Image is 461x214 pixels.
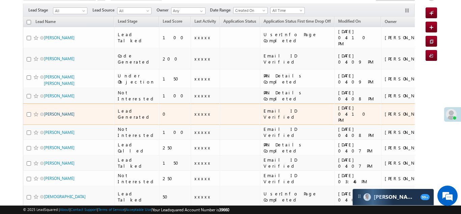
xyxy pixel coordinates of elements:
span: Date Range [210,7,233,13]
a: Modified On [335,18,364,26]
span: xxxxx [194,56,211,62]
div: 250 [163,145,188,151]
span: All [117,8,150,14]
span: Lead Stage [28,7,53,13]
div: [PERSON_NAME] [385,160,429,166]
span: xxxxx [194,175,211,181]
a: Application Status First time Drop Off [260,18,334,26]
div: [PERSON_NAME] [385,145,429,151]
div: Email ID Verified [264,126,331,138]
span: Modified On [338,19,361,24]
div: 0 [163,111,188,117]
div: 150 [163,76,188,82]
div: 100 [163,129,188,135]
div: UserInfo Page Completed [264,31,331,44]
div: [DATE] 04:10 PM [338,28,378,47]
a: [PERSON_NAME] [44,56,75,61]
div: [PERSON_NAME] [385,93,429,99]
span: xxxxx [194,76,211,81]
div: [DATE] 04:07 PM [338,157,378,169]
a: About [60,207,70,212]
div: [DATE] 04:09 PM [338,73,378,85]
div: [DATE] 03:46 PM [338,172,378,185]
div: Email ID Verified [264,53,331,65]
div: 100 [163,93,188,99]
input: Type to Search [171,7,206,14]
a: Show All Items [196,8,205,15]
span: xxxxx [194,111,211,117]
span: Carter [374,194,417,200]
div: Not Interested [118,172,156,185]
a: All [53,7,87,14]
span: Application Status [223,19,256,24]
div: [DATE] 04:09 PM [338,53,378,65]
a: Terms of Service [98,207,125,212]
div: [PERSON_NAME] [385,129,429,135]
div: [DATE] 04:03 PM [338,191,378,203]
div: [PERSON_NAME] [385,111,429,117]
span: Owner [385,19,397,24]
span: xxxxx [194,34,211,40]
span: All Time [271,7,303,14]
div: PAN Details Completed [264,142,331,154]
div: Lead Called [118,142,156,154]
span: xxxxx [194,145,211,150]
span: xxxxx [194,129,211,135]
div: 200 [163,56,188,62]
div: PAN Details Completed [264,73,331,85]
a: [PERSON_NAME] [44,93,75,98]
div: [PERSON_NAME] [385,76,429,82]
span: © 2025 LeadSquared | | | | | [23,207,229,213]
div: [DATE] 04:10 PM [338,105,378,123]
div: Code Generated [118,53,156,65]
div: 150 [163,160,188,166]
a: [PERSON_NAME] [44,130,75,135]
a: Lead Score [159,18,186,26]
span: Lead Source [92,7,117,13]
img: Carter [363,193,371,201]
a: Application Status [220,18,260,26]
div: [DATE] 04:07 PM [338,142,378,154]
span: Application Status First time Drop Off [264,19,331,24]
div: 100 [163,34,188,41]
span: Your Leadsquared Account Number is [152,207,229,212]
span: xxxxx [194,160,211,166]
div: Email ID Verified [264,108,331,120]
a: Lead Name [32,18,59,27]
span: Lead Stage [118,19,137,24]
span: Owner [157,7,171,13]
div: Email ID Verified [264,172,331,185]
span: Created On [234,7,266,14]
div: Under Objection [118,73,156,85]
img: carter-drag [357,194,362,199]
a: Last Activity [191,18,219,26]
a: All [117,7,152,14]
div: PAN Details Completed [264,90,331,102]
a: [PERSON_NAME] [44,145,75,150]
a: [PERSON_NAME] [44,112,75,117]
div: [PERSON_NAME] [385,34,429,41]
a: All Time [270,7,305,14]
div: Not Interested [118,126,156,138]
a: [PERSON_NAME] [44,161,75,166]
div: Lead Talked [118,191,156,203]
div: [DATE] 04:08 PM [338,126,378,138]
div: Lead Talked [118,31,156,44]
a: Created On [233,7,268,14]
a: Contact Support [71,207,97,212]
a: Lead Stage [114,18,141,26]
div: 250 [163,175,188,182]
a: [PERSON_NAME] [44,35,75,40]
span: xxxxx [194,194,211,199]
div: [PERSON_NAME] [385,175,429,182]
a: [PERSON_NAME] [44,176,75,181]
div: Not Interested [118,90,156,102]
div: Lead Generated [118,108,156,120]
div: [PERSON_NAME] [385,56,429,62]
div: Lead Talked [118,157,156,169]
span: All [53,8,85,14]
span: 39660 [219,207,229,212]
span: Lead Score [163,19,182,24]
a: [PERSON_NAME] [PERSON_NAME] [44,74,75,86]
div: UserInfo Page Completed [264,191,331,203]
